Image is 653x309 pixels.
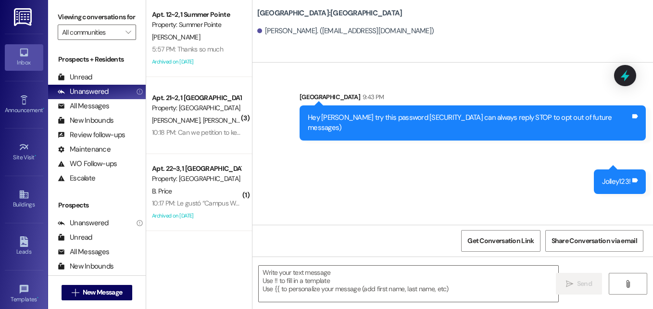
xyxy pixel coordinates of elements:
[152,103,241,113] div: Property: [GEOGRAPHIC_DATA]
[58,247,109,257] div: All Messages
[58,72,92,82] div: Unread
[152,33,200,41] span: [PERSON_NAME]
[267,223,498,236] div: [PERSON_NAME]
[152,164,241,174] div: Apt. 22~3, 1 [GEOGRAPHIC_DATA]
[556,273,603,295] button: Send
[314,223,338,233] div: 9:44 PM
[308,113,630,133] div: Hey [PERSON_NAME] try this password [SECURITY_DATA] can always reply STOP to opt out of future me...
[151,56,242,68] div: Archived on [DATE]
[58,87,109,97] div: Unanswered
[467,236,534,246] span: Get Conversation Link
[58,159,117,169] div: WO Follow-ups
[5,44,43,70] a: Inbox
[152,20,241,30] div: Property: Summer Pointe
[602,177,631,187] div: Jolley123!
[35,153,36,159] span: •
[624,280,631,288] i: 
[300,92,646,105] div: [GEOGRAPHIC_DATA]
[72,289,79,296] i: 
[152,241,241,251] div: Apt. 303~4, 1 Campus Edge
[14,8,34,26] img: ResiDesk Logo
[577,279,592,289] span: Send
[202,116,251,125] span: [PERSON_NAME]
[152,93,241,103] div: Apt. 21~2, 1 [GEOGRAPHIC_DATA]
[58,173,95,183] div: Escalate
[58,10,136,25] label: Viewing conversations for
[151,210,242,222] div: Archived on [DATE]
[566,280,573,288] i: 
[58,130,125,140] div: Review follow-ups
[48,54,146,64] div: Prospects + Residents
[58,101,109,111] div: All Messages
[37,295,38,301] span: •
[58,218,109,228] div: Unanswered
[552,236,637,246] span: Share Conversation via email
[5,186,43,212] a: Buildings
[5,281,43,307] a: Templates •
[58,232,92,243] div: Unread
[152,116,203,125] span: [PERSON_NAME]
[126,28,131,36] i: 
[461,230,540,252] button: Get Conversation Link
[152,174,241,184] div: Property: [GEOGRAPHIC_DATA]
[257,8,402,18] b: [GEOGRAPHIC_DATA]: [GEOGRAPHIC_DATA]
[58,144,111,154] div: Maintenance
[152,187,172,195] span: B. Price
[48,200,146,210] div: Prospects
[58,116,113,126] div: New Inbounds
[43,105,44,112] span: •
[62,285,133,300] button: New Message
[545,230,643,252] button: Share Conversation via email
[62,25,121,40] input: All communities
[360,92,384,102] div: 9:43 PM
[257,26,434,36] div: [PERSON_NAME]. ([EMAIL_ADDRESS][DOMAIN_NAME])
[152,10,241,20] div: Apt. 12~2, 1 Summer Pointe
[5,233,43,259] a: Leads
[58,261,113,271] div: New Inbounds
[152,128,292,137] div: 10:18 PM: Can we petition to keep our old code?👀
[5,139,43,165] a: Site Visit •
[152,45,223,53] div: 5:57 PM: Thanks so much
[83,287,122,297] span: New Message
